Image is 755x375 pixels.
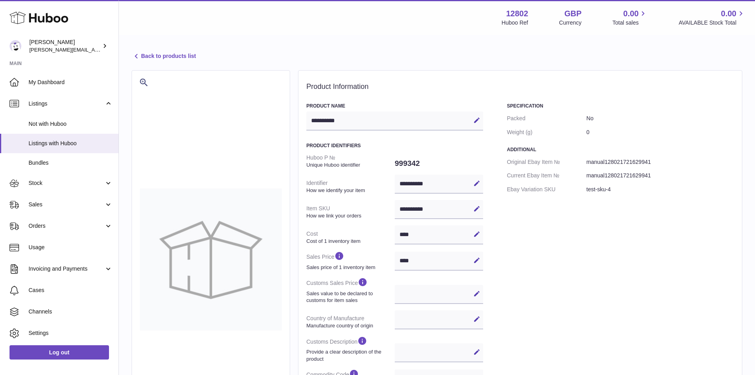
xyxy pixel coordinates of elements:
a: Back to products list [132,52,196,61]
h3: Product Name [306,103,483,109]
strong: How we link your orders [306,212,393,219]
span: Total sales [612,19,648,27]
span: 0.00 [721,8,736,19]
dd: manual128021721629941 [587,155,734,169]
a: Log out [10,345,109,360]
dt: Packed [507,112,587,125]
h2: Product Information [306,83,734,91]
span: My Dashboard [29,79,113,86]
strong: Sales price of 1 inventory item [306,264,393,271]
dt: Country of Manufacture [306,312,395,332]
span: Usage [29,244,113,251]
h3: Product Identifiers [306,142,483,149]
dt: Ebay Variation SKU [507,183,587,196]
strong: Provide a clear description of the product [306,348,393,362]
span: Listings [29,100,104,108]
div: Huboo Ref [502,19,528,27]
span: 0.00 [623,8,639,19]
span: Stock [29,179,104,187]
img: no-photo-large.jpg [140,188,282,331]
span: Settings [29,329,113,337]
dt: Item SKU [306,202,395,222]
dt: Current Ebay Item № [507,169,587,183]
h3: Specification [507,103,734,109]
dt: Customs Sales Price [306,274,395,307]
span: [PERSON_NAME][EMAIL_ADDRESS][PERSON_NAME][DOMAIN_NAME] [29,46,201,53]
dd: manual128021721629941 [587,169,734,183]
strong: Cost of 1 inventory item [306,238,393,245]
span: Channels [29,308,113,315]
strong: Unique Huboo identifier [306,162,393,169]
span: AVAILABLE Stock Total [679,19,745,27]
span: Sales [29,201,104,208]
div: Currency [559,19,582,27]
dd: test-sku-4 [587,183,734,196]
img: jason.devine@huboo.com [10,40,21,52]
span: Bundles [29,159,113,167]
dt: Original Ebay Item № [507,155,587,169]
dd: 999342 [395,155,483,172]
strong: Sales value to be declared to customs for item sales [306,290,393,304]
dd: 0 [587,125,734,139]
dt: Cost [306,227,395,248]
a: 0.00 AVAILABLE Stock Total [679,8,745,27]
strong: GBP [564,8,581,19]
dt: Customs Description [306,333,395,365]
span: Listings with Huboo [29,140,113,147]
a: 0.00 Total sales [612,8,648,27]
span: Cases [29,287,113,294]
dt: Huboo P № [306,151,395,171]
div: [PERSON_NAME] [29,38,101,54]
dt: Weight (g) [507,125,587,139]
span: Orders [29,222,104,230]
dt: Identifier [306,176,395,197]
strong: Manufacture country of origin [306,322,393,329]
h3: Additional [507,146,734,153]
dt: Sales Price [306,248,395,274]
strong: How we identify your item [306,187,393,194]
span: Invoicing and Payments [29,265,104,273]
span: Not with Huboo [29,120,113,128]
strong: 12802 [506,8,528,19]
dd: No [587,112,734,125]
